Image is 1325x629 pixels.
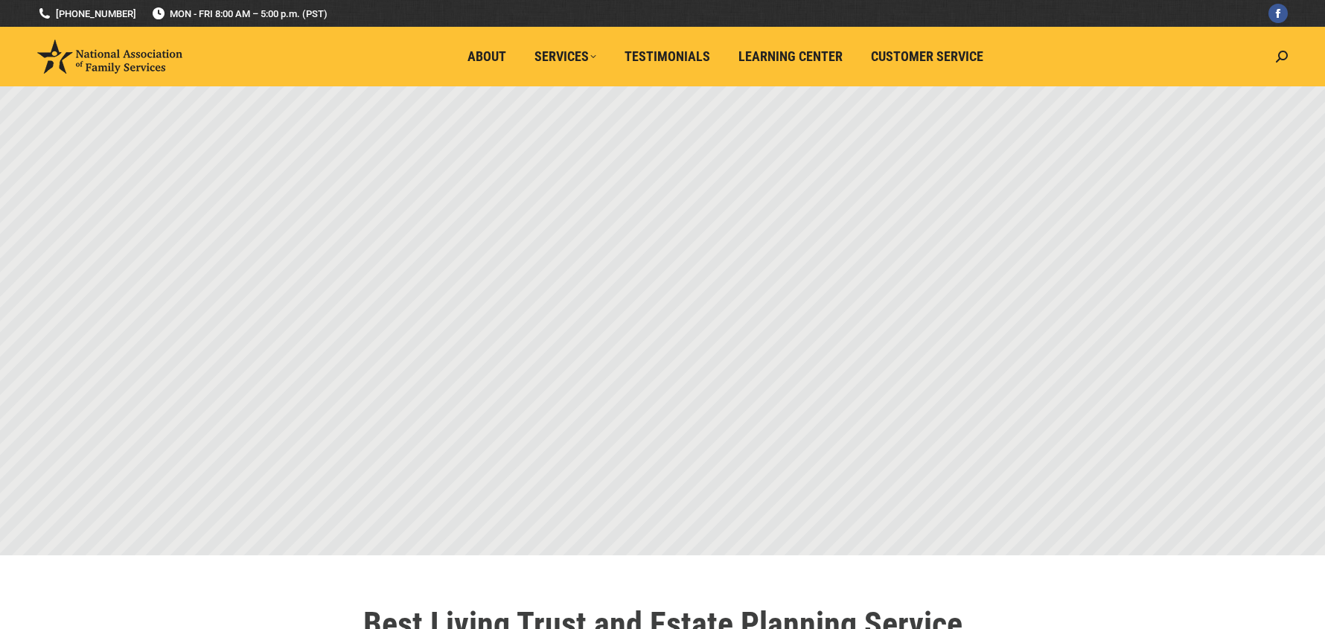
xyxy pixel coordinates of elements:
[151,7,328,21] span: MON - FRI 8:00 AM – 5:00 p.m. (PST)
[37,39,182,74] img: National Association of Family Services
[37,7,136,21] a: [PHONE_NUMBER]
[614,42,721,71] a: Testimonials
[738,48,843,65] span: Learning Center
[625,48,710,65] span: Testimonials
[467,48,506,65] span: About
[534,48,596,65] span: Services
[728,42,853,71] a: Learning Center
[871,48,983,65] span: Customer Service
[1268,4,1288,23] a: Facebook page opens in new window
[457,42,517,71] a: About
[861,42,994,71] a: Customer Service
